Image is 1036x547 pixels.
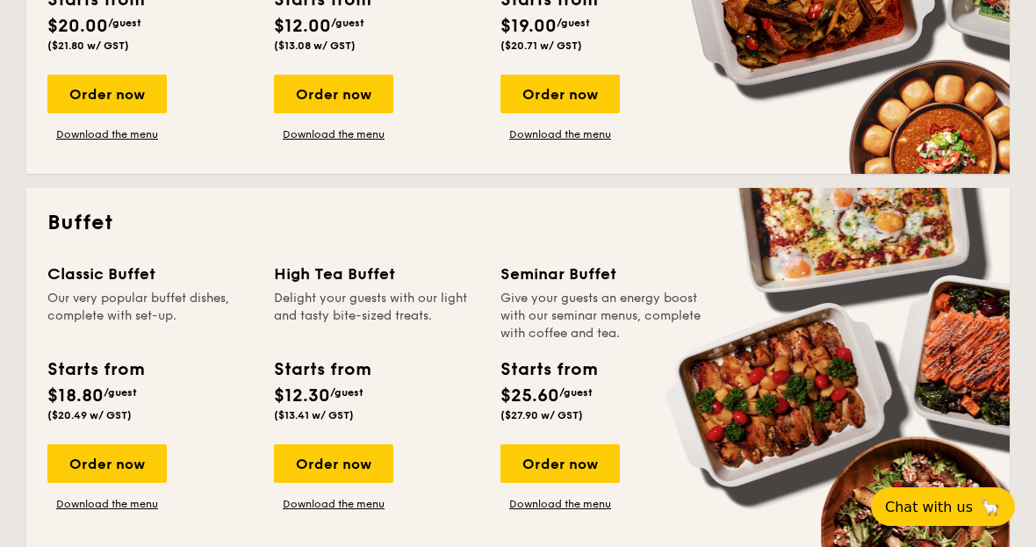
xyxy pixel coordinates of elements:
[331,17,364,29] span: /guest
[47,497,167,511] a: Download the menu
[47,40,129,52] span: ($21.80 w/ GST)
[47,75,167,113] div: Order now
[500,75,620,113] div: Order now
[274,385,330,407] span: $12.30
[500,16,557,37] span: $19.00
[47,385,104,407] span: $18.80
[500,444,620,483] div: Order now
[500,385,559,407] span: $25.60
[274,40,356,52] span: ($13.08 w/ GST)
[500,497,620,511] a: Download the menu
[871,487,1015,526] button: Chat with us🦙
[274,16,331,37] span: $12.00
[500,356,596,383] div: Starts from
[500,409,583,421] span: ($27.90 w/ GST)
[274,290,479,342] div: Delight your guests with our light and tasty bite-sized treats.
[500,262,706,286] div: Seminar Buffet
[557,17,590,29] span: /guest
[274,127,393,141] a: Download the menu
[47,356,143,383] div: Starts from
[47,262,253,286] div: Classic Buffet
[47,290,253,342] div: Our very popular buffet dishes, complete with set-up.
[980,497,1001,517] span: 🦙
[274,409,354,421] span: ($13.41 w/ GST)
[559,386,593,399] span: /guest
[500,290,706,342] div: Give your guests an energy boost with our seminar menus, complete with coffee and tea.
[274,356,370,383] div: Starts from
[47,209,989,237] h2: Buffet
[885,499,973,515] span: Chat with us
[47,409,132,421] span: ($20.49 w/ GST)
[274,262,479,286] div: High Tea Buffet
[500,127,620,141] a: Download the menu
[47,444,167,483] div: Order now
[274,497,393,511] a: Download the menu
[274,444,393,483] div: Order now
[104,386,137,399] span: /guest
[47,16,108,37] span: $20.00
[108,17,141,29] span: /guest
[330,386,363,399] span: /guest
[274,75,393,113] div: Order now
[47,127,167,141] a: Download the menu
[500,40,582,52] span: ($20.71 w/ GST)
